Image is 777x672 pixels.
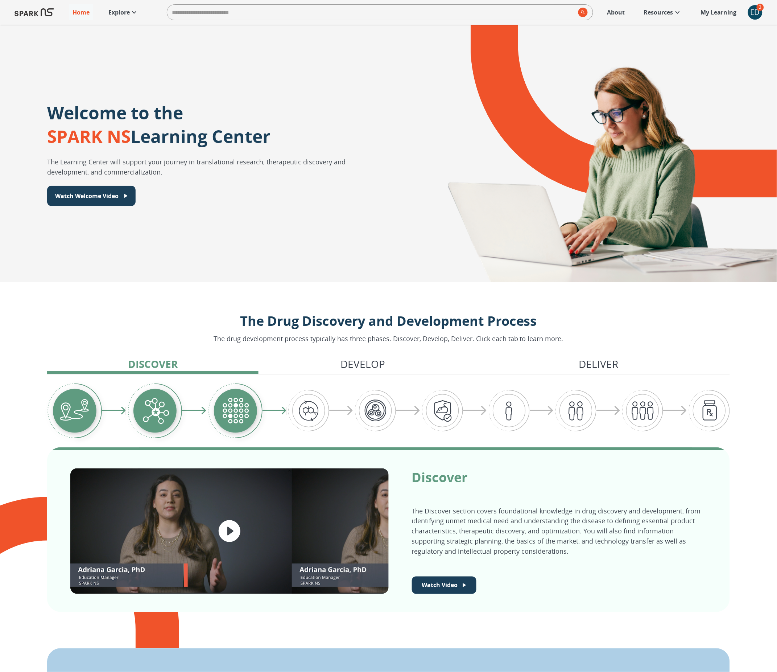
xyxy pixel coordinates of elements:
img: arrow-right [463,406,487,416]
button: Watch Welcome Video [412,577,476,594]
p: Deliver [579,356,618,372]
img: arrow-right [329,406,353,416]
p: About [607,8,625,17]
img: arrow-right [182,407,206,415]
p: Resources [644,8,673,17]
p: Develop [340,356,385,372]
a: Resources [640,4,686,20]
p: Explore [108,8,130,17]
button: Watch Welcome Video [47,186,136,206]
div: ED [748,5,762,20]
span: SPARK NS [47,124,131,148]
img: arrow-right [396,406,420,416]
button: play video [214,515,245,547]
button: account of current user [748,5,762,20]
img: arrow-right [263,407,286,415]
p: The Drug Discovery and Development Process [214,311,563,331]
p: Home [73,8,90,17]
p: Watch Welcome Video [55,192,119,200]
p: The drug development process typically has three phases. Discover, Develop, Deliver. Click each t... [214,334,563,344]
button: search [575,5,588,20]
p: My Learning [701,8,737,17]
p: Welcome to the Learning Center [47,101,270,148]
img: arrow-right [102,407,126,415]
p: Discover [128,356,178,372]
a: Home [69,4,93,20]
img: arrow-right [596,406,620,416]
a: Explore [105,4,142,20]
div: Logo of SPARK NS, featuring the words "Discover: Drug Discovery and Early Planning" [70,468,389,594]
div: Graphic showing the progression through the Discover, Develop, and Deliver pipeline, highlighting... [47,383,730,439]
span: 3 [757,4,764,11]
img: Logo of SPARK at Stanford [15,4,54,21]
a: About [604,4,629,20]
img: arrow-right [530,406,554,416]
p: The Discover section covers foundational knowledge in drug discovery and development, from identi... [412,506,707,557]
p: Discover [412,468,707,486]
img: arrow-right [663,406,687,416]
p: The Learning Center will support your journey in translational research, therapeutic discovery an... [47,157,381,177]
a: My Learning [697,4,741,20]
p: Watch Video [422,581,458,590]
